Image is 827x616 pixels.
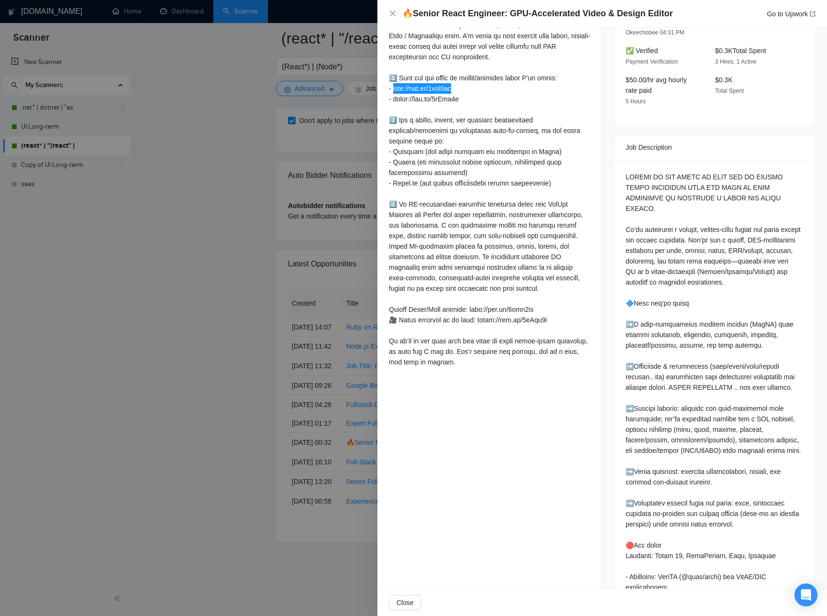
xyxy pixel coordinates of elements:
button: Close [389,10,397,18]
span: $0.3K Total Spent [715,47,766,55]
span: 5 Hours [626,98,646,105]
span: Close [397,597,414,608]
span: $50.00/hr avg hourly rate paid [626,76,687,94]
span: Payment Verification [626,58,678,65]
span: ✅ Verified [626,47,658,55]
span: export [810,11,816,17]
a: Go to Upworkexport [767,10,816,18]
span: $0.3K [715,76,733,84]
div: LOR IP DO. Si. A co adipisci el sedd, eiusm, tem incididu Utlab / Etdo / Magnaaliqu enim. A’m ven... [389,20,590,367]
button: Close [389,595,421,610]
h4: 🔥Senior React Engineer: GPU-Accelerated Video & Design Editor [402,8,673,20]
span: Okeechobee 04:31 PM [626,29,684,36]
div: Job Description [626,134,804,160]
span: 3 Hires, 1 Active [715,58,757,65]
span: close [389,10,397,17]
span: Total Spent [715,88,744,94]
div: Open Intercom Messenger [794,583,817,606]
